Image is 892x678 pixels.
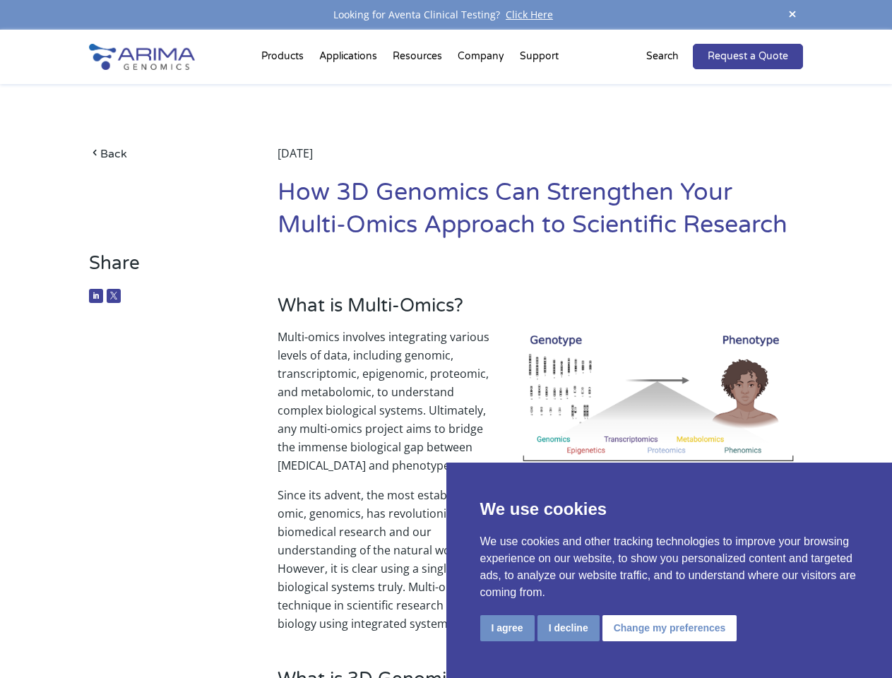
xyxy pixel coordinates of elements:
div: Looking for Aventa Clinical Testing? [89,6,802,24]
h3: What is Multi-Omics? [278,295,803,328]
a: Click Here [500,8,559,21]
div: [DATE] [278,144,803,177]
p: Multi-omics involves integrating various levels of data, including genomic, transcriptomic, epige... [278,328,803,486]
a: Back [89,144,238,163]
button: I agree [480,615,535,641]
button: I decline [537,615,600,641]
img: Arima-Genomics-logo [89,44,195,70]
p: Search [646,47,679,66]
h3: Share [89,252,238,285]
p: We use cookies and other tracking technologies to improve your browsing experience on our website... [480,533,859,601]
p: We use cookies [480,496,859,522]
a: Request a Quote [693,44,803,69]
button: Change my preferences [602,615,737,641]
h1: How 3D Genomics Can Strengthen Your Multi-Omics Approach to Scientific Research [278,177,803,252]
p: Since its advent, the most established omic, genomics, has revolutionized biomedical research and... [278,486,803,633]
